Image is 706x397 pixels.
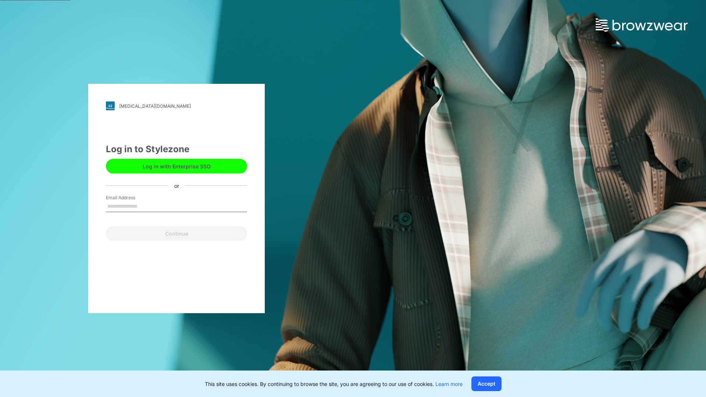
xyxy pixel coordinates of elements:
[106,159,247,174] button: Log in with Enterprise SSO
[106,101,115,110] img: svg+xml;base64,PHN2ZyB3aWR0aD0iMjgiIGhlaWdodD0iMjgiIHZpZXdCb3g9IjAgMCAyOCAyOCIgZmlsbD0ibm9uZSIgeG...
[471,376,502,391] button: Accept
[168,182,185,189] div: or
[106,101,247,110] a: [MEDICAL_DATA][DOMAIN_NAME]
[106,194,157,201] label: Email Address
[106,143,247,156] div: Log in to Stylezone
[205,380,463,388] p: This site uses cookies. By continuing to browse the site, you are agreeing to our use of cookies.
[596,18,688,32] img: browzwear-logo.73288ffb.svg
[119,103,191,109] div: [MEDICAL_DATA][DOMAIN_NAME]
[435,381,463,387] a: Learn more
